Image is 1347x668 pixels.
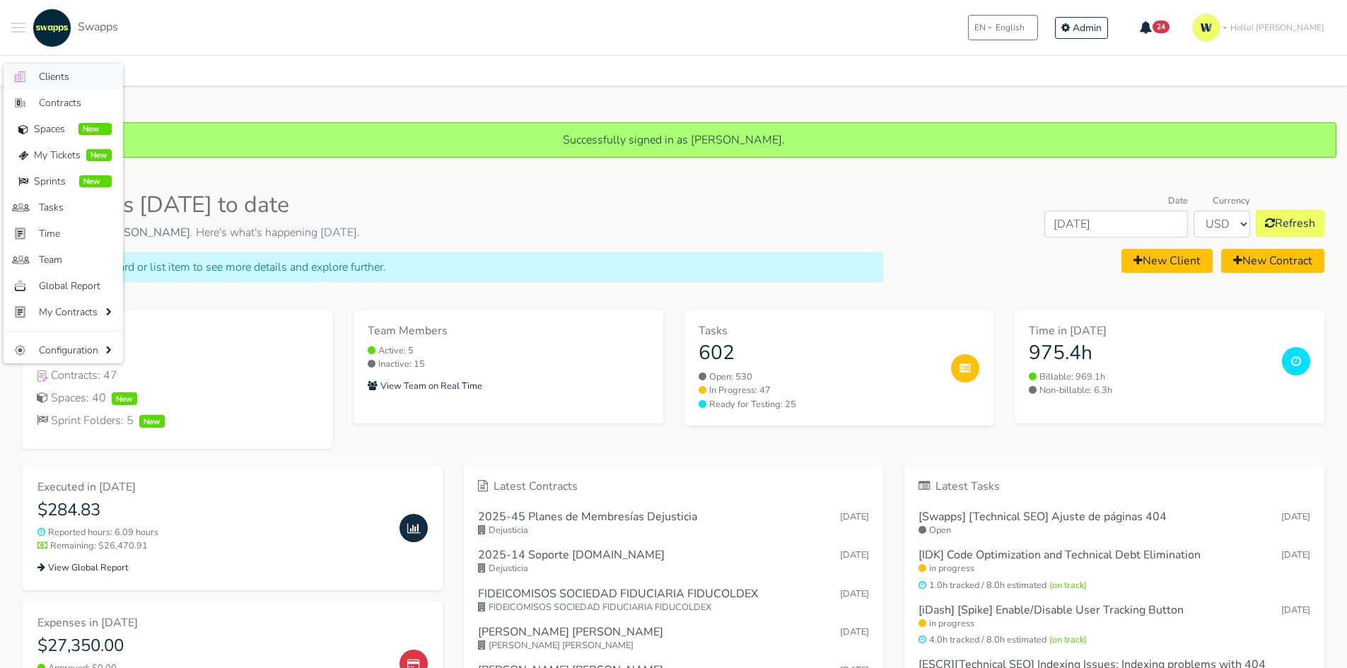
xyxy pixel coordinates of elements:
a: [iDash] [Spike] Enable/Disable User Tracking Button [DATE] in progress 4.0h tracked / 8.0h estima... [919,598,1310,653]
span: Tasks [39,200,112,215]
small: View Global Report [37,561,128,574]
span: Sep 16, 2025 11:51 [840,626,869,638]
h6: Tasks [699,324,940,338]
a: Hello! [PERSON_NAME] [1186,8,1336,47]
p: Welcome back, . Here's what's happening [DATE]. [23,224,883,241]
span: New [79,175,112,188]
small: FIDEICOMISOS SOCIEDAD FIDUCIARIA FIDUCOLDEX [478,601,870,614]
a: [IDK] Code Optimization and Technical Debt Elimination [DATE] in progress 1.0h tracked / 8.0h est... [919,543,1310,598]
h6: Executed in [DATE] [37,481,388,494]
div: Clients: 21 [37,344,318,361]
h4: $27,350.00 [37,635,388,656]
a: Contracts IconContracts: 47 [37,367,318,384]
span: Swapps [78,19,118,35]
span: Configuration [39,343,103,358]
a: 2025-14 Soporte [DOMAIN_NAME] [DATE] Dejusticia [478,543,870,581]
span: My Tickets [34,148,81,163]
h6: [IDK] Code Optimization and Technical Debt Elimination [919,549,1201,562]
a: Configuration [4,337,123,363]
label: Currency [1213,194,1250,208]
h3: 975.4h [1029,341,1271,365]
a: Sprints New [4,168,123,194]
a: Contracts [4,90,123,116]
h6: 2025-14 Soporte [DOMAIN_NAME] [478,549,665,562]
a: Open: 530 [699,370,940,384]
button: ENEnglish [968,15,1038,40]
small: Active: 5 [368,344,649,358]
a: New Contract [1221,249,1324,273]
a: Ready for Testing: 25 [699,398,940,411]
span: (on track) [1049,579,1087,592]
h6: [PERSON_NAME] [PERSON_NAME] [478,626,663,639]
span: Sep 19, 2025 15:20 [840,510,869,523]
h6: 2025-45 Planes de Membresías Dejusticia [478,510,697,524]
a: FIDEICOMISOS SOCIEDAD FIDUCIARIA FIDUCOLDEX [DATE] FIDEICOMISOS SOCIEDAD FIDUCIARIA FIDUCOLDEX [478,582,870,620]
small: Dejusticia [478,562,870,575]
img: Contracts Icon [37,370,48,382]
h6: Working on [37,324,318,338]
span: Spaces [34,122,73,136]
small: in progress [919,617,1310,631]
span: Global Report [39,279,112,293]
span: My Contracts [39,305,103,320]
button: Toggle navigation menu [11,8,25,47]
span: Contracts [39,95,112,110]
span: 24 [1153,20,1170,33]
div: Contracts: 47 [37,367,318,384]
span: Sprints [34,174,74,189]
a: Swapps [29,8,118,47]
img: isotipo-3-3e143c57.png [1192,13,1220,42]
span: New [139,415,165,428]
a: Tasks 602 [699,324,940,365]
small: Reported hours: 6.09 hours [37,526,388,539]
small: Inactive: 15 [368,358,649,371]
span: New [86,149,112,162]
h6: [iDash] [Spike] Enable/Disable User Tracking Button [919,604,1184,617]
small: in progress [919,562,1310,575]
small: 4.0h tracked / 8.0h estimated [919,633,1310,647]
a: Spaces: 40New [37,389,318,406]
p: Successfully signed in as [PERSON_NAME]. [25,131,1322,148]
a: Time [4,221,123,247]
h3: 602 [699,341,940,365]
span: New [112,392,137,405]
a: Clients IconClients: 21 [37,344,318,361]
span: Admin [1073,21,1102,35]
h2: Swapps [DATE] to date [23,192,883,218]
a: New Client [1121,249,1213,273]
span: Time [39,226,112,241]
small: Non-billable: 6.3h [1029,384,1271,397]
small: 1.0h tracked / 8.0h estimated [919,579,1310,592]
div: Spaces: 40 [37,389,318,406]
a: [PERSON_NAME] [PERSON_NAME] [DATE] [PERSON_NAME] [PERSON_NAME] [478,620,870,658]
span: English [996,21,1025,34]
small: View Team on Real Time [368,380,482,392]
span: Sep 16, 2025 11:51 [840,587,869,600]
span: New [78,123,112,136]
a: Time in [DATE] 975.4h Billable: 969.1h Non-billable: 6.3h [1015,310,1324,423]
small: Dejusticia [478,524,870,537]
small: [DATE] [1281,510,1310,524]
strong: [PERSON_NAME] [99,225,190,240]
small: Remaining: $26,470.91 [37,539,388,553]
button: Refresh [1256,210,1324,237]
span: Hello! [PERSON_NAME] [1230,21,1324,34]
a: Spaces New [4,116,123,142]
span: Sep 19, 2025 12:13 [840,549,869,561]
img: swapps-linkedin-v2.jpg [33,8,71,47]
a: In Progress: 47 [699,384,940,397]
a: Tasks [4,194,123,221]
h6: [Swapps] [Technical SEO] Ajuste de páginas 404 [919,510,1167,524]
small: Billable: 969.1h [1029,370,1271,384]
small: Open [919,524,1310,537]
div: Click on any card or list item to see more details and explore further. [23,252,883,282]
div: Sprint Folders: 5 [37,412,318,429]
h6: Time in [DATE] [1029,324,1271,338]
small: [DATE] [1281,549,1310,562]
small: [DATE] [1281,604,1310,617]
small: [PERSON_NAME] [PERSON_NAME] [478,639,870,652]
span: Clients [39,69,112,84]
